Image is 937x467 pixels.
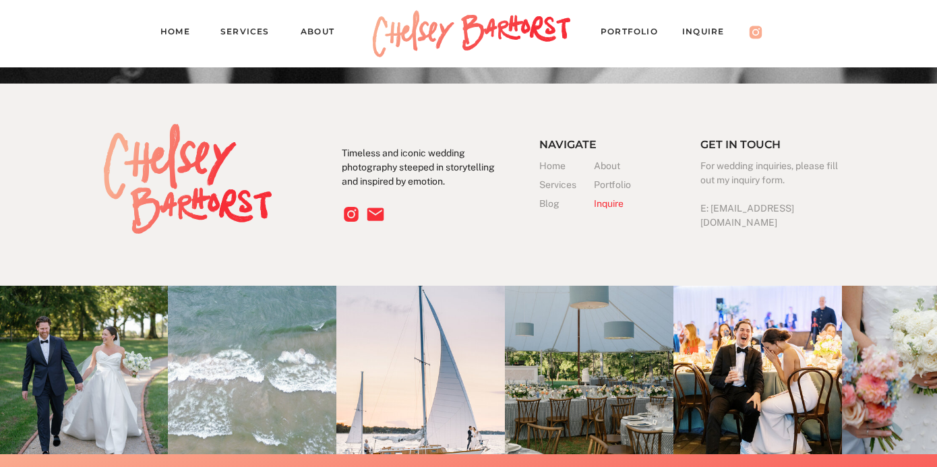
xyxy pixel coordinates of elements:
a: Inquire [594,197,648,211]
h3: Navigate [539,135,624,150]
a: Home [160,24,201,43]
img: Reception-84_websize [673,286,842,454]
a: About [301,24,347,43]
img: chicago engagement session (12 of 12) [336,286,505,454]
a: Services [539,178,594,192]
a: Blog [539,197,594,211]
h3: Get in touch [700,135,785,150]
a: Portfolio [594,178,648,192]
img: Caroline+Connor-12 [505,286,673,454]
a: About [594,159,648,173]
a: Services [220,24,281,43]
a: PORTFOLIO [601,24,671,43]
h3: For wedding inquiries, please fill out my inquiry form. E: [EMAIL_ADDRESS][DOMAIN_NAME] [700,159,843,222]
img: Chelsey_Barhorst_Photography-16 [168,286,336,454]
p: Timeless and iconic wedding photography steeped in storytelling and inspired by emotion. [342,146,503,196]
a: Home [539,159,594,173]
a: Inquire [682,24,737,43]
